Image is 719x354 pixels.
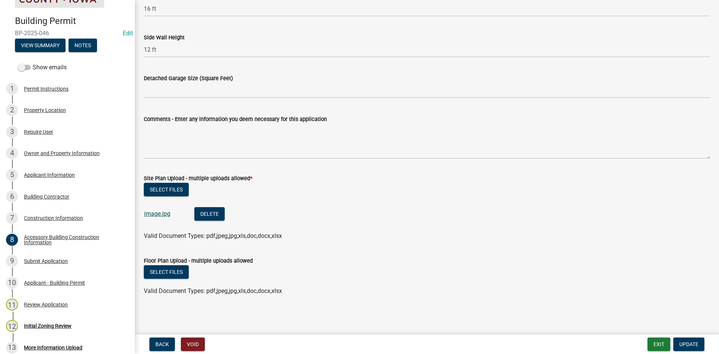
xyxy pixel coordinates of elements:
[24,172,75,178] div: Applicant Information
[6,299,18,311] div: 11
[673,338,704,351] button: Update
[24,86,69,91] div: Permit Instructions
[18,63,67,72] label: Show emails
[24,215,83,221] div: Construction Information
[144,76,233,81] label: Detached Garage Size (Square Feet)
[15,30,120,37] span: BP-2025-046
[647,338,670,351] button: Exit
[144,232,282,239] span: Valid Document Types: pdf,jpeg,jpg,xls,doc,docx,xlsx
[6,320,18,332] div: 12
[144,35,185,40] label: Side Wall Height
[6,83,18,95] div: 1
[144,287,282,294] span: Valid Document Types: pdf,jpeg,jpg,xls,doc,docx,xlsx
[123,30,133,37] wm-modal-confirm: Edit Application Number
[144,176,252,181] label: Site Plan Upload - multiple uploads allowed
[24,323,72,329] div: Initial Zoning Review
[15,16,129,27] h4: Building Permit
[6,212,18,224] div: 7
[6,342,18,354] div: 13
[24,235,123,245] div: Accessory Building Construction Information
[149,338,175,351] button: Back
[24,345,82,350] div: More Information Upload
[69,43,97,49] wm-modal-confirm: Notes
[24,280,85,285] div: Applicant - Building Permit
[155,341,169,347] span: Back
[15,39,66,52] button: View Summary
[144,183,189,196] button: Select files
[144,210,170,217] a: image.jpg
[6,104,18,116] div: 2
[6,277,18,289] div: 10
[69,39,97,52] button: Notes
[6,191,18,203] div: 6
[144,258,253,264] label: Floor Plan Upload - multiple uploads allowed
[194,211,225,218] wm-modal-confirm: Delete Document
[24,302,68,307] div: Review Application
[24,258,68,264] div: Submit Application
[6,255,18,267] div: 9
[15,43,66,49] wm-modal-confirm: Summary
[24,108,66,113] div: Property Location
[6,147,18,159] div: 4
[6,234,18,246] div: 8
[6,169,18,181] div: 5
[144,117,327,122] label: Comments - Enter any information you deem necessary for this application
[194,207,225,221] button: Delete
[181,338,205,351] button: Void
[24,129,53,134] div: Require User
[6,126,18,138] div: 3
[679,341,698,347] span: Update
[24,194,69,199] div: Building Contractor
[144,265,189,279] button: Select files
[24,151,100,156] div: Owner and Property Information
[123,30,133,37] a: Edit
